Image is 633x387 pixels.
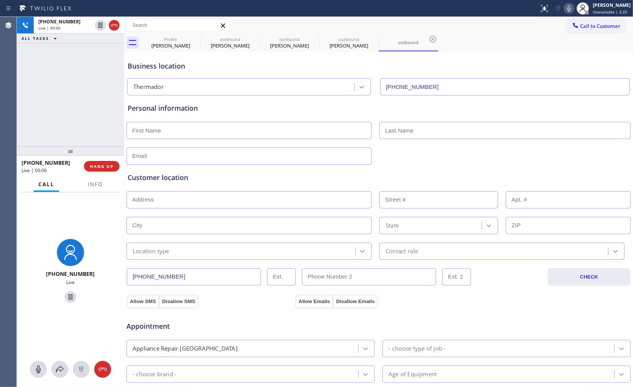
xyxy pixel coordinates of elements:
[73,361,90,378] button: Open dialpad
[580,23,620,30] span: Call to Customer
[83,177,107,192] button: Info
[126,148,372,165] input: Email
[127,295,159,308] button: Allow SMS
[127,268,261,285] input: Phone Number
[261,34,318,51] div: Nancy Dubinsky
[201,36,259,42] div: outbound
[379,39,437,45] div: outbound
[133,344,238,353] div: Appliance Repair [GEOGRAPHIC_DATA]
[109,20,120,31] button: Hang up
[593,2,631,8] div: [PERSON_NAME]
[506,217,631,234] input: ZIP
[133,370,177,379] div: - choose brand -
[34,177,59,192] button: Call
[84,161,120,172] button: HANG UP
[261,36,318,42] div: outbound
[38,181,54,188] span: Call
[320,42,378,49] div: [PERSON_NAME]
[564,3,574,14] button: Mute
[128,61,630,71] div: Business location
[133,83,164,92] div: Thermador
[201,42,259,49] div: [PERSON_NAME]
[51,361,68,378] button: Open directory
[88,181,103,188] span: Info
[133,247,169,256] div: Location type
[159,295,198,308] button: Disallow SMS
[320,36,378,42] div: outbound
[142,36,200,42] div: Profile
[379,191,498,208] input: Street #
[567,19,625,33] button: Call to Customer
[17,34,64,43] button: ALL TASKS
[46,270,95,277] span: [PHONE_NUMBER]
[295,295,333,308] button: Allow Emails
[333,295,378,308] button: Disallow Emails
[201,34,259,51] div: Nancy Dubinsky
[126,321,294,331] span: Appointment
[38,25,61,31] span: Live | 00:06
[442,268,471,285] input: Ext. 2
[21,167,47,174] span: Live | 00:06
[385,221,399,230] div: State
[385,247,418,256] div: Contact role
[320,34,378,51] div: Rosemary Kite
[126,191,372,208] input: Address
[128,103,630,113] div: Personal information
[126,122,372,139] input: First Name
[593,9,627,15] span: Unavailable | 2:25
[379,122,631,139] input: Last Name
[506,191,631,208] input: Apt. #
[142,34,200,51] div: Nancy Dubinsky
[30,361,47,378] button: Mute
[65,291,76,303] button: Hold Customer
[267,268,296,285] input: Ext.
[95,20,106,31] button: Hold Customer
[389,370,437,379] div: Age of Equipment
[127,19,230,31] input: Search
[21,159,70,166] span: [PHONE_NUMBER]
[548,268,631,286] button: CHECK
[38,18,80,25] span: [PHONE_NUMBER]
[128,172,630,183] div: Customer location
[302,268,436,285] input: Phone Number 2
[142,42,200,49] div: [PERSON_NAME]
[389,344,446,353] div: - choose type of job -
[261,42,318,49] div: [PERSON_NAME]
[21,36,49,41] span: ALL TASKS
[380,78,630,95] input: Phone Number
[66,279,75,285] span: Live
[90,164,113,169] span: HANG UP
[94,361,111,378] button: Hang up
[126,217,372,234] input: City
